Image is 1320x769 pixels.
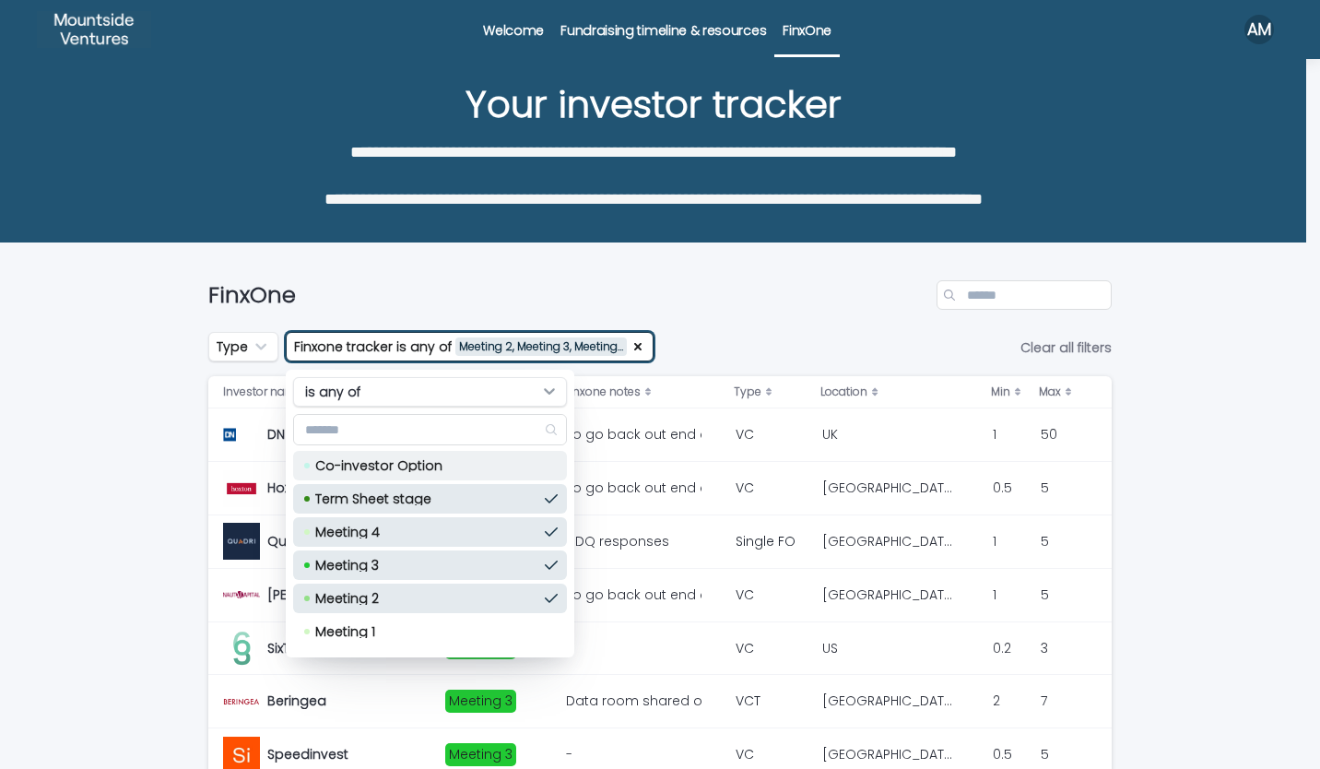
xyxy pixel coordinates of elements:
p: Meeting 3 [315,559,537,572]
p: Co-investor Option [315,459,537,472]
div: Search [293,414,567,445]
p: Meeting 1 [315,625,537,638]
input: Search [937,280,1112,310]
div: AM [1244,15,1274,44]
p: 5 [1041,584,1053,603]
div: To go back out end of July Meeting 1 went well, awaiting feedback. We will move to Meeting 2- wit... [566,587,698,603]
p: 5 [1041,477,1053,496]
p: [PERSON_NAME] Capital [267,584,403,603]
h1: FinxOne [208,282,929,309]
p: [GEOGRAPHIC_DATA] [822,690,958,709]
p: Meeting 4 [315,526,537,538]
div: Meeting 3 [445,690,516,713]
p: 3 [1041,637,1052,657]
p: Quadri Ventures [267,530,378,550]
tr: Quadri VenturesQuadri Ventures Meeting 4DDQ responses Single FO[GEOGRAPHIC_DATA][GEOGRAPHIC_DATA]... [208,515,1112,568]
p: 7 [1041,690,1051,709]
p: VC [736,427,807,443]
button: Type [208,332,278,361]
p: Max [1039,382,1061,402]
p: [GEOGRAPHIC_DATA] [822,530,958,550]
p: Min [991,382,1010,402]
p: VC [736,641,807,657]
p: 5 [1041,530,1053,550]
p: Type [734,382,761,402]
p: [GEOGRAPHIC_DATA] [822,477,958,496]
p: [GEOGRAPHIC_DATA] [822,743,958,763]
p: is any of [305,384,360,400]
p: Beringea [267,690,330,709]
tr: BeringeaBeringea Meeting 3Data room shared on the [DATE] MV checked in [DATE] Met again on the [D... [208,675,1112,728]
p: Finxone notes [564,382,641,402]
p: SixThirty Ventures [267,637,383,657]
p: VC [736,587,807,603]
div: To go back out end of July Meeting scheduled [DATE] [566,427,698,443]
p: Meeting 2 [315,592,537,605]
p: Term Sheet stage [315,492,537,505]
tr: [PERSON_NAME] Capital[PERSON_NAME] Capital Meeting 3To go back out end of July Meeting 1 went wel... [208,568,1112,621]
p: DN Capital [267,423,340,443]
p: 0.5 [993,477,1016,496]
p: 1 [993,530,1000,550]
p: 0.5 [993,743,1016,763]
tr: Hoxton VenturesHoxton Ventures Meeting 4To go back out end of July Next steps on Pipeline, journe... [208,462,1112,515]
p: 2 [993,690,1004,709]
p: Location [820,382,867,402]
p: US [822,637,842,657]
p: 5 [1041,743,1053,763]
tr: SixThirty VenturesSixThirty Ventures Meeting 3- VCUSUS 0.20.2 33 [208,621,1112,675]
p: Single FO [736,534,807,550]
img: twZmyNITGKVq2kBU3Vg1 [37,11,151,48]
p: Hoxton Ventures [267,477,378,496]
div: DDQ responses [566,534,669,550]
input: Search [294,415,566,444]
p: 1 [993,584,1000,603]
button: Finxone tracker [286,332,654,361]
p: UK [822,423,842,443]
p: VC [736,480,807,496]
button: Clear all filters [1013,334,1112,361]
p: London, Barcelona, Berlin [822,584,958,603]
div: Meeting 3 [445,743,516,766]
span: Clear all filters [1020,341,1112,354]
p: Speedinvest [267,743,352,763]
p: VCT [736,693,807,709]
div: Data room shared on the [DATE] MV checked in [DATE] Met again on the [DATE] [566,693,698,709]
p: VC [736,747,807,763]
p: 50 [1041,423,1061,443]
div: To go back out end of July Next steps on Pipeline, journey of a customer, thought excercise on ho... [566,480,698,496]
p: 1 [993,423,1000,443]
h1: Your investor tracker [202,82,1105,126]
div: - [566,747,572,763]
p: Investor name [223,382,303,402]
tr: DN CapitalDN Capital Meeting 4To go back out end of July Meeting scheduled [DATE] VCUKUK 11 5050 [208,408,1112,462]
p: 0.2 [993,637,1015,657]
